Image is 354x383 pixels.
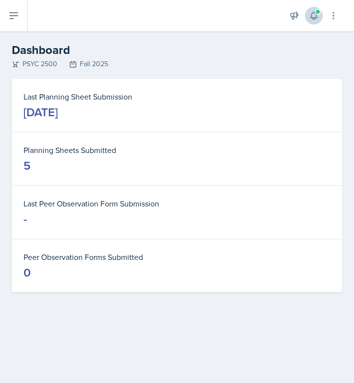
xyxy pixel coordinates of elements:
[24,144,330,156] dt: Planning Sheets Submitted
[12,59,342,69] div: PSYC 2500 Fall 2025
[12,41,342,59] h2: Dashboard
[24,91,330,102] dt: Last Planning Sheet Submission
[24,198,330,209] dt: Last Peer Observation Form Submission
[24,251,330,263] dt: Peer Observation Forms Submitted
[24,104,58,120] div: [DATE]
[24,158,30,174] div: 5
[24,211,27,227] div: -
[24,265,31,281] div: 0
